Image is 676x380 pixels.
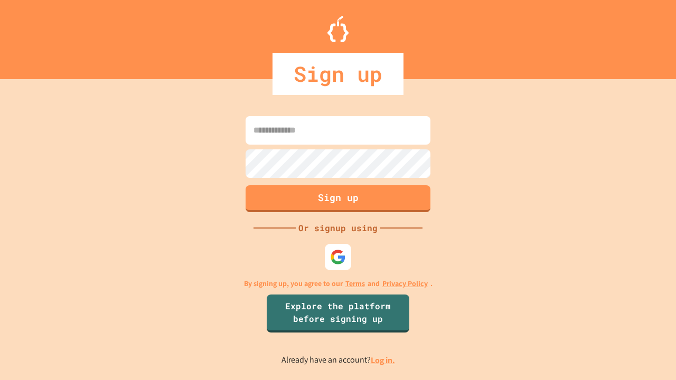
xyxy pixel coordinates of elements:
[244,278,433,289] p: By signing up, you agree to our and .
[267,294,409,332] a: Explore the platform before signing up
[273,53,403,95] div: Sign up
[382,278,428,289] a: Privacy Policy
[345,278,365,289] a: Terms
[296,222,380,234] div: Or signup using
[330,249,346,265] img: google-icon.svg
[327,16,349,42] img: Logo.svg
[246,185,430,212] button: Sign up
[281,354,395,367] p: Already have an account?
[371,355,395,366] a: Log in.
